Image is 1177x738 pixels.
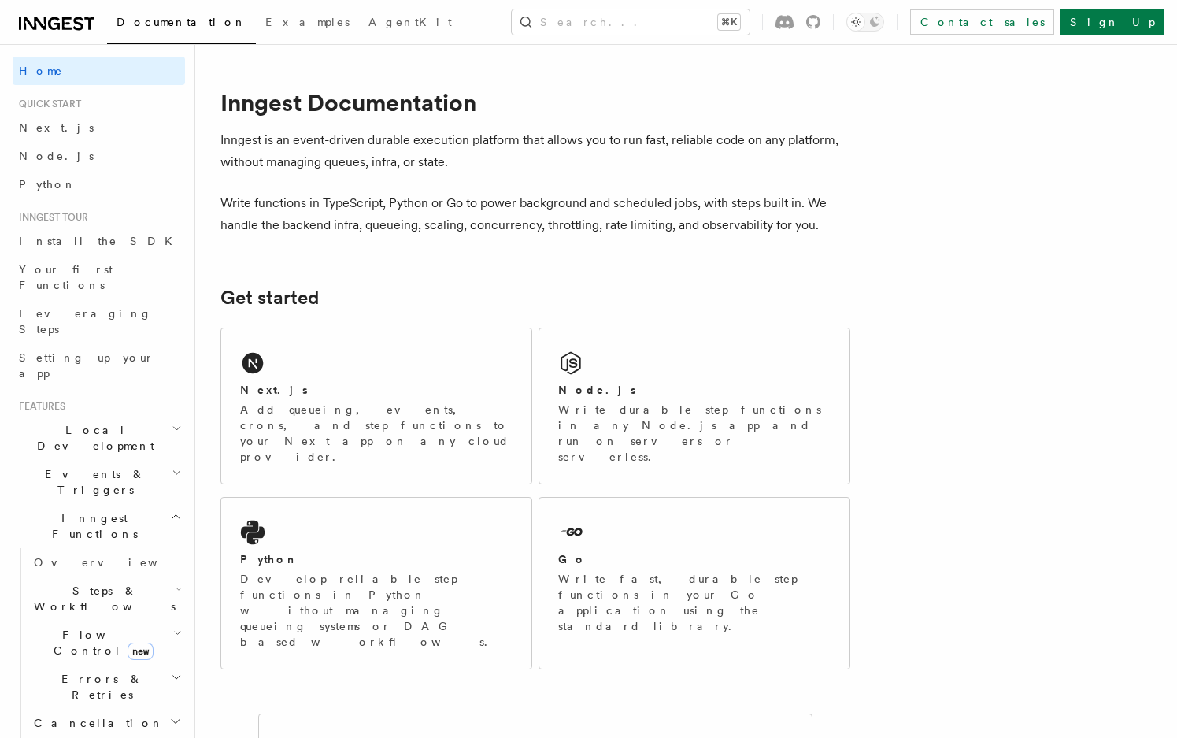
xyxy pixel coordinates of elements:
span: Features [13,400,65,413]
span: AgentKit [368,16,452,28]
a: Python [13,170,185,198]
a: Node.jsWrite durable step functions in any Node.js app and run on servers or serverless. [539,328,850,484]
a: Documentation [107,5,256,44]
p: Write durable step functions in any Node.js app and run on servers or serverless. [558,402,831,465]
a: Examples [256,5,359,43]
span: Home [19,63,63,79]
a: GoWrite fast, durable step functions in your Go application using the standard library. [539,497,850,669]
span: Install the SDK [19,235,182,247]
a: Sign Up [1060,9,1164,35]
span: Errors & Retries [28,671,171,703]
span: Documentation [117,16,246,28]
button: Events & Triggers [13,460,185,504]
span: Examples [265,16,350,28]
span: Quick start [13,98,81,110]
p: Write functions in TypeScript, Python or Go to power background and scheduled jobs, with steps bu... [220,192,850,236]
p: Write fast, durable step functions in your Go application using the standard library. [558,571,831,634]
a: Node.js [13,142,185,170]
p: Add queueing, events, crons, and step functions to your Next app on any cloud provider. [240,402,513,465]
a: Contact sales [910,9,1054,35]
a: Your first Functions [13,255,185,299]
a: Install the SDK [13,227,185,255]
span: Cancellation [28,715,164,731]
a: Setting up your app [13,343,185,388]
span: new [128,643,154,660]
button: Errors & Retries [28,665,185,709]
a: Get started [220,287,319,309]
h2: Node.js [558,382,636,398]
a: Home [13,57,185,85]
button: Local Development [13,416,185,460]
button: Toggle dark mode [846,13,884,32]
span: Node.js [19,150,94,162]
span: Python [19,178,76,191]
span: Next.js [19,121,94,134]
a: Next.js [13,113,185,142]
button: Steps & Workflows [28,577,185,621]
span: Flow Control [28,627,173,658]
span: Inngest tour [13,211,88,224]
a: Overview [28,548,185,577]
kbd: ⌘K [718,14,740,30]
button: Inngest Functions [13,504,185,548]
button: Cancellation [28,709,185,737]
a: Next.jsAdd queueing, events, crons, and step functions to your Next app on any cloud provider. [220,328,532,484]
button: Search...⌘K [512,9,750,35]
a: AgentKit [359,5,461,43]
h2: Go [558,551,587,567]
span: Inngest Functions [13,510,170,542]
p: Develop reliable step functions in Python without managing queueing systems or DAG based workflows. [240,571,513,650]
a: PythonDevelop reliable step functions in Python without managing queueing systems or DAG based wo... [220,497,532,669]
button: Flow Controlnew [28,621,185,665]
span: Setting up your app [19,351,154,380]
p: Inngest is an event-driven durable execution platform that allows you to run fast, reliable code ... [220,129,850,173]
span: Leveraging Steps [19,307,152,336]
a: Leveraging Steps [13,299,185,343]
span: Steps & Workflows [28,583,176,614]
span: Local Development [13,422,172,454]
span: Events & Triggers [13,466,172,498]
h2: Python [240,551,298,567]
h2: Next.js [240,382,308,398]
span: Overview [34,556,196,569]
span: Your first Functions [19,263,113,291]
h1: Inngest Documentation [220,88,850,117]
